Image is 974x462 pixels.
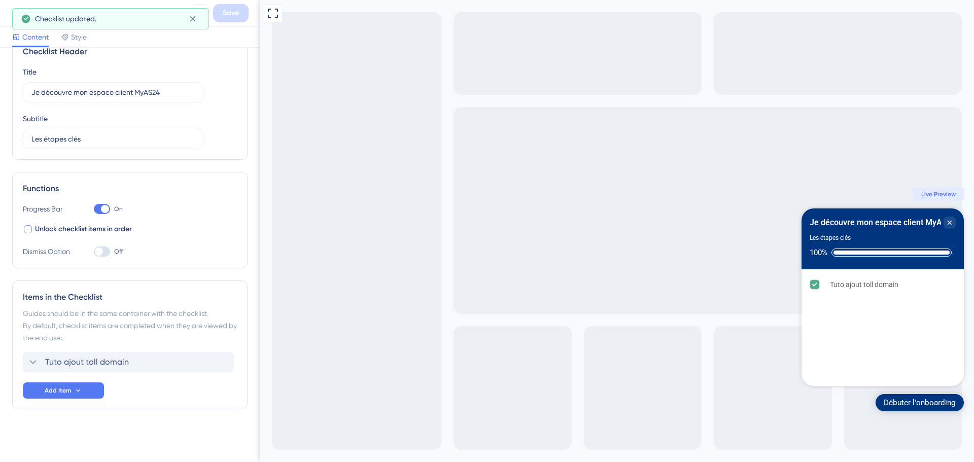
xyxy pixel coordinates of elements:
button: Add Item [23,382,104,399]
div: Open Débuter l'onboarding checklist [616,394,704,411]
div: Guides should be in the same container with the checklist. By default, checklist items are comple... [23,307,237,344]
span: Save [223,7,239,19]
div: Débuter l'onboarding [624,398,696,408]
div: Dismiss Option [23,245,74,258]
div: Close Checklist [684,217,696,229]
div: Checklist Container [542,208,704,386]
div: Tuto ajout toll domain [570,278,639,291]
div: Functions [23,183,237,195]
div: Découvrir mon espace client MyAS24 [32,6,187,20]
div: Checklist items [542,269,704,387]
span: Unlock checklist items in order [35,223,132,235]
button: Save [213,4,249,22]
span: Content [22,31,49,43]
div: Subtitle [23,113,48,125]
span: On [114,205,123,213]
div: Title [23,66,37,78]
div: Les étapes clés [550,233,591,243]
span: Live Preview [662,190,696,198]
div: Items in the Checklist [23,291,237,303]
input: Header 1 [31,87,195,98]
span: Add Item [45,386,71,395]
span: Off [114,247,123,256]
span: Style [71,31,87,43]
input: Header 2 [31,133,195,145]
span: Tuto ajout toll domain [45,356,129,368]
span: Checklist updated. [35,13,96,25]
div: Checklist Header [23,46,237,58]
div: Checklist progress: 100% [550,248,696,257]
div: Progress Bar [23,203,74,215]
div: Tuto ajout toll domain is complete. [546,273,700,296]
div: Je découvre mon espace client MyAS24 [550,217,697,229]
div: 100% [550,248,568,257]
